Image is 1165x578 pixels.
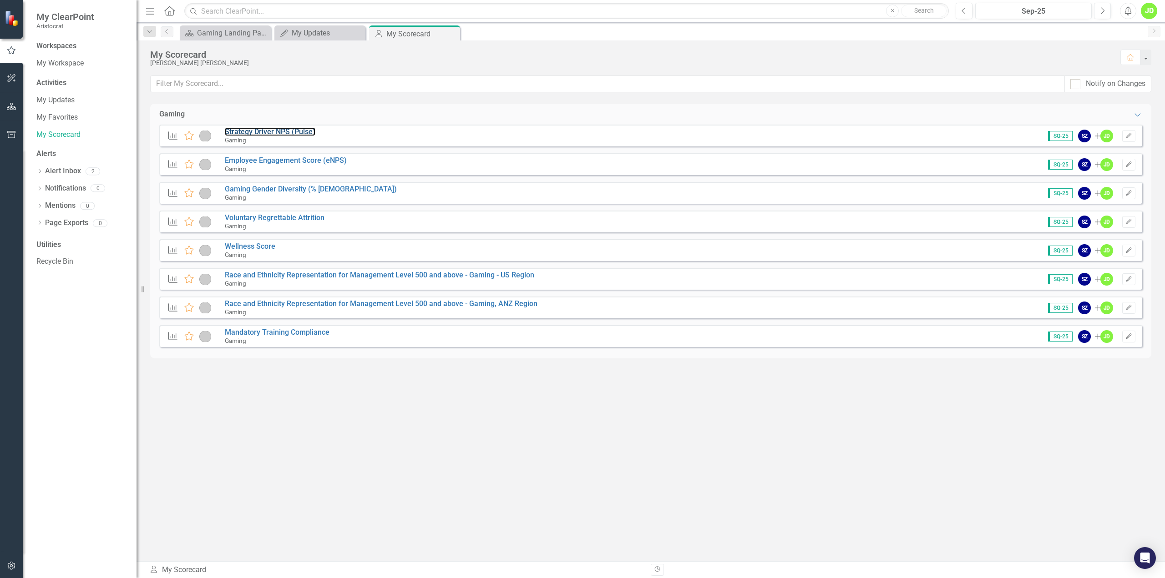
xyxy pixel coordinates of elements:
div: SZ [1078,130,1091,142]
div: Gaming Landing Page [197,27,268,39]
div: JD [1100,187,1113,200]
div: SZ [1078,158,1091,171]
button: Search [901,5,947,17]
span: SQ-25 [1048,160,1073,170]
small: Gaming [225,222,246,230]
a: My Updates [277,27,363,39]
a: Page Exports [45,218,88,228]
a: Race and Ethnicity Representation for Management Level 500 and above - Gaming, ANZ Region [225,299,537,308]
div: JD [1100,273,1113,286]
div: My Scorecard [149,565,644,575]
div: JD [1100,302,1113,314]
span: SQ-25 [1048,303,1073,313]
img: Not Started [199,331,211,342]
a: Race and Ethnicity Representation for Management Level 500 and above - Gaming - US Region [225,271,534,279]
img: Not Started [199,188,211,199]
small: Gaming [225,337,246,344]
a: Employee Engagement Score (eNPS) [225,156,347,165]
small: Gaming [225,280,246,287]
div: My Scorecard [150,50,1111,60]
small: Gaming [225,194,246,201]
div: JD [1100,330,1113,343]
img: Not Started [199,216,211,227]
span: SQ-25 [1048,217,1073,227]
div: Workspaces [36,41,76,51]
span: SQ-25 [1048,188,1073,198]
a: Recycle Bin [36,256,127,267]
span: SQ-25 [1048,131,1073,141]
input: Filter My Scorecard... [150,75,1065,92]
div: JD [1100,158,1113,171]
div: SZ [1078,216,1091,228]
button: Sep-25 [975,3,1092,19]
a: Voluntary Regrettable Attrition [225,213,324,222]
div: JD [1100,216,1113,228]
a: My Favorites [36,112,127,123]
div: Alerts [36,149,127,159]
div: Gaming [159,109,185,120]
a: Alert Inbox [45,166,81,176]
div: 0 [91,185,105,192]
div: My Scorecard [386,28,458,40]
img: Not Started [199,274,211,285]
div: SZ [1078,273,1091,286]
img: Not Started [199,159,211,170]
a: Mandatory Training Compliance [225,328,329,337]
a: Notifications [45,183,86,194]
a: Gaming Landing Page [182,27,268,39]
small: Gaming [225,308,246,316]
div: 2 [86,167,100,175]
span: SQ-25 [1048,274,1073,284]
span: SQ-25 [1048,332,1073,342]
div: Utilities [36,240,127,250]
img: ClearPoint Strategy [5,10,20,26]
div: SZ [1078,187,1091,200]
div: SZ [1078,302,1091,314]
input: Search ClearPoint... [184,3,949,19]
a: My Scorecard [36,130,127,140]
img: Not Started [199,302,211,313]
div: SZ [1078,330,1091,343]
a: Wellness Score [225,242,275,251]
small: Gaming [225,165,246,172]
a: Strategy Driver NPS (Pulse) [225,127,315,136]
div: SZ [1078,244,1091,257]
div: 0 [80,202,95,210]
span: SQ-25 [1048,246,1073,256]
div: Activities [36,78,127,88]
img: Not Started [199,245,211,256]
div: [PERSON_NAME] [PERSON_NAME] [150,60,1111,66]
a: My Updates [36,95,127,106]
button: JD [1141,3,1157,19]
div: 0 [93,219,107,227]
div: Notify on Changes [1086,79,1145,89]
small: Gaming [225,251,246,258]
span: Search [914,7,934,14]
a: Gaming Gender Diversity (% [DEMOGRAPHIC_DATA]) [225,185,397,193]
div: Sep-25 [978,6,1089,17]
small: Gaming [225,136,246,144]
img: Not Started [199,131,211,141]
div: JD [1100,130,1113,142]
span: My ClearPoint [36,11,94,22]
div: My Updates [292,27,363,39]
div: JD [1100,244,1113,257]
a: Mentions [45,201,76,211]
small: Aristocrat [36,22,94,30]
div: Open Intercom Messenger [1134,547,1156,569]
a: My Workspace [36,58,127,69]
